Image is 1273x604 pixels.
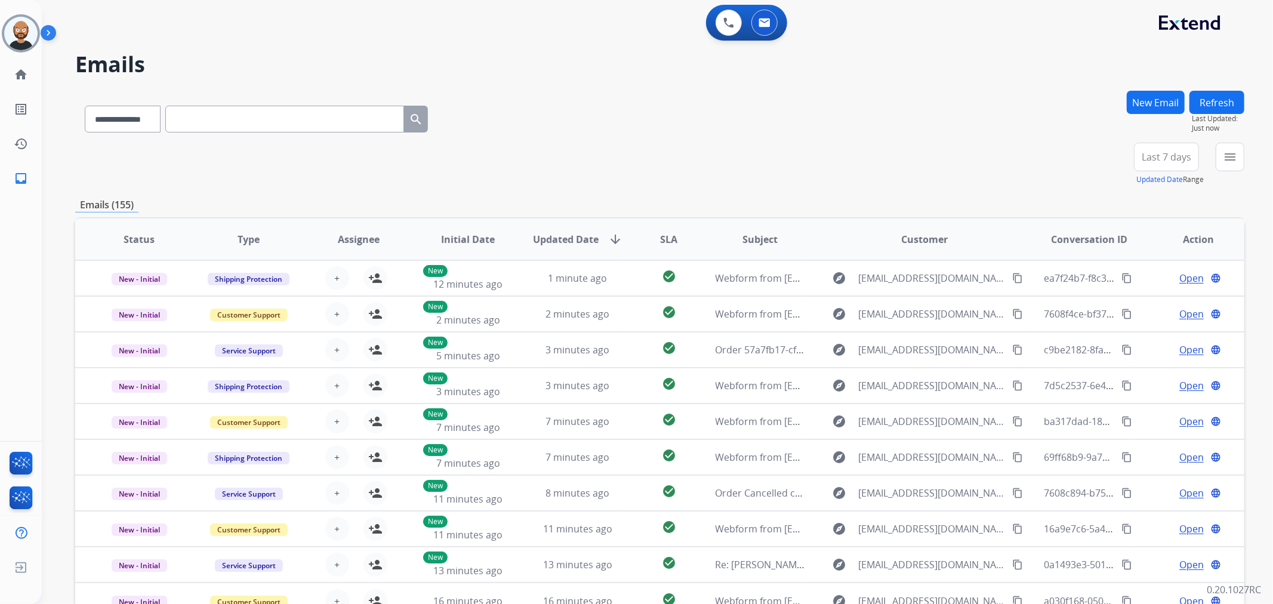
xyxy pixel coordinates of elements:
[1210,488,1221,498] mat-icon: language
[208,380,289,393] span: Shipping Protection
[433,564,503,577] span: 13 minutes ago
[1210,344,1221,355] mat-icon: language
[1044,343,1223,356] span: c9be2182-8fa9-4698-bbcb-4f5fa6ad6a43
[832,557,846,572] mat-icon: explore
[1179,450,1204,464] span: Open
[325,553,349,577] button: +
[545,415,609,428] span: 7 minutes ago
[325,481,349,505] button: +
[1142,155,1191,159] span: Last 7 days
[1012,380,1023,391] mat-icon: content_copy
[334,271,340,285] span: +
[238,232,260,246] span: Type
[368,522,383,536] mat-icon: person_add
[1044,415,1229,428] span: ba317dad-18a9-4322-9ad9-15f93b9eb929
[423,551,448,563] p: New
[660,232,677,246] span: SLA
[112,273,167,285] span: New - Initial
[1044,486,1226,500] span: 7608c894-b75e-4cb3-afee-677760b86021
[441,232,495,246] span: Initial Date
[662,341,676,355] mat-icon: check_circle
[334,486,340,500] span: +
[858,557,1005,572] span: [EMAIL_ADDRESS][DOMAIN_NAME]
[334,557,340,572] span: +
[1044,522,1227,535] span: 16a9e7c6-5a45-4a78-b447-00aeb86905fb
[423,337,448,349] p: New
[368,307,383,321] mat-icon: person_add
[1210,273,1221,283] mat-icon: language
[832,307,846,321] mat-icon: explore
[1179,307,1204,321] span: Open
[716,272,986,285] span: Webform from [EMAIL_ADDRESS][DOMAIN_NAME] on [DATE]
[1012,273,1023,283] mat-icon: content_copy
[1121,416,1132,427] mat-icon: content_copy
[1121,380,1132,391] mat-icon: content_copy
[1044,272,1221,285] span: ea7f24b7-f8c3-4d0e-974c-9778cd417f35
[208,452,289,464] span: Shipping Protection
[832,378,846,393] mat-icon: explore
[368,378,383,393] mat-icon: person_add
[716,451,986,464] span: Webform from [EMAIL_ADDRESS][DOMAIN_NAME] on [DATE]
[662,269,676,283] mat-icon: check_circle
[210,416,288,429] span: Customer Support
[334,343,340,357] span: +
[543,522,612,535] span: 11 minutes ago
[112,452,167,464] span: New - Initial
[215,344,283,357] span: Service Support
[436,457,500,470] span: 7 minutes ago
[1012,559,1023,570] mat-icon: content_copy
[1044,558,1228,571] span: 0a1493e3-5019-4354-9df2-65cb9003db2e
[325,266,349,290] button: +
[716,415,986,428] span: Webform from [EMAIL_ADDRESS][DOMAIN_NAME] on [DATE]
[4,17,38,50] img: avatar
[858,271,1005,285] span: [EMAIL_ADDRESS][DOMAIN_NAME]
[1192,124,1244,133] span: Just now
[423,444,448,456] p: New
[436,313,500,326] span: 2 minutes ago
[1179,486,1204,500] span: Open
[1192,114,1244,124] span: Last Updated:
[533,232,599,246] span: Updated Date
[325,445,349,469] button: +
[716,486,972,500] span: Order Cancelled cebb084d-e2f1-4c1e-9b32-043cc941bc13
[545,486,609,500] span: 8 minutes ago
[423,480,448,492] p: New
[1012,416,1023,427] mat-icon: content_copy
[75,198,138,212] p: Emails (155)
[1136,175,1183,184] button: Updated Date
[1135,218,1244,260] th: Action
[1012,452,1023,463] mat-icon: content_copy
[716,558,951,571] span: Re: [PERSON_NAME] has been delivered for servicing
[716,522,986,535] span: Webform from [EMAIL_ADDRESS][DOMAIN_NAME] on [DATE]
[545,379,609,392] span: 3 minutes ago
[368,343,383,357] mat-icon: person_add
[433,492,503,506] span: 11 minutes ago
[716,307,986,321] span: Webform from [EMAIL_ADDRESS][DOMAIN_NAME] on [DATE]
[1121,523,1132,534] mat-icon: content_copy
[436,385,500,398] span: 3 minutes ago
[210,523,288,536] span: Customer Support
[1121,309,1132,319] mat-icon: content_copy
[858,307,1005,321] span: [EMAIL_ADDRESS][DOMAIN_NAME]
[1189,91,1244,114] button: Refresh
[662,377,676,391] mat-icon: check_circle
[1210,380,1221,391] mat-icon: language
[858,450,1005,464] span: [EMAIL_ADDRESS][DOMAIN_NAME]
[368,557,383,572] mat-icon: person_add
[543,558,612,571] span: 13 minutes ago
[1012,523,1023,534] mat-icon: content_copy
[368,271,383,285] mat-icon: person_add
[1127,91,1185,114] button: New Email
[858,486,1005,500] span: [EMAIL_ADDRESS][DOMAIN_NAME]
[1012,344,1023,355] mat-icon: content_copy
[832,450,846,464] mat-icon: explore
[1210,523,1221,534] mat-icon: language
[1179,378,1204,393] span: Open
[662,484,676,498] mat-icon: check_circle
[548,272,607,285] span: 1 minute ago
[112,344,167,357] span: New - Initial
[368,450,383,464] mat-icon: person_add
[832,522,846,536] mat-icon: explore
[1210,416,1221,427] mat-icon: language
[1210,559,1221,570] mat-icon: language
